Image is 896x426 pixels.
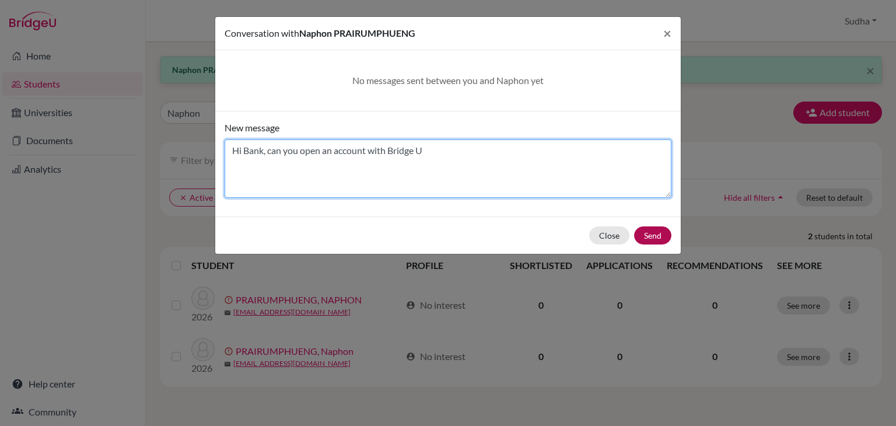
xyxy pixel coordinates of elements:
div: No messages sent between you and Naphon yet [239,74,657,88]
button: Close [654,17,681,50]
span: Naphon PRAIRUMPHUENG [299,27,415,39]
button: Send [634,226,671,245]
button: Close [589,226,629,245]
span: Conversation with [225,27,299,39]
label: New message [225,121,279,135]
span: × [663,25,671,41]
